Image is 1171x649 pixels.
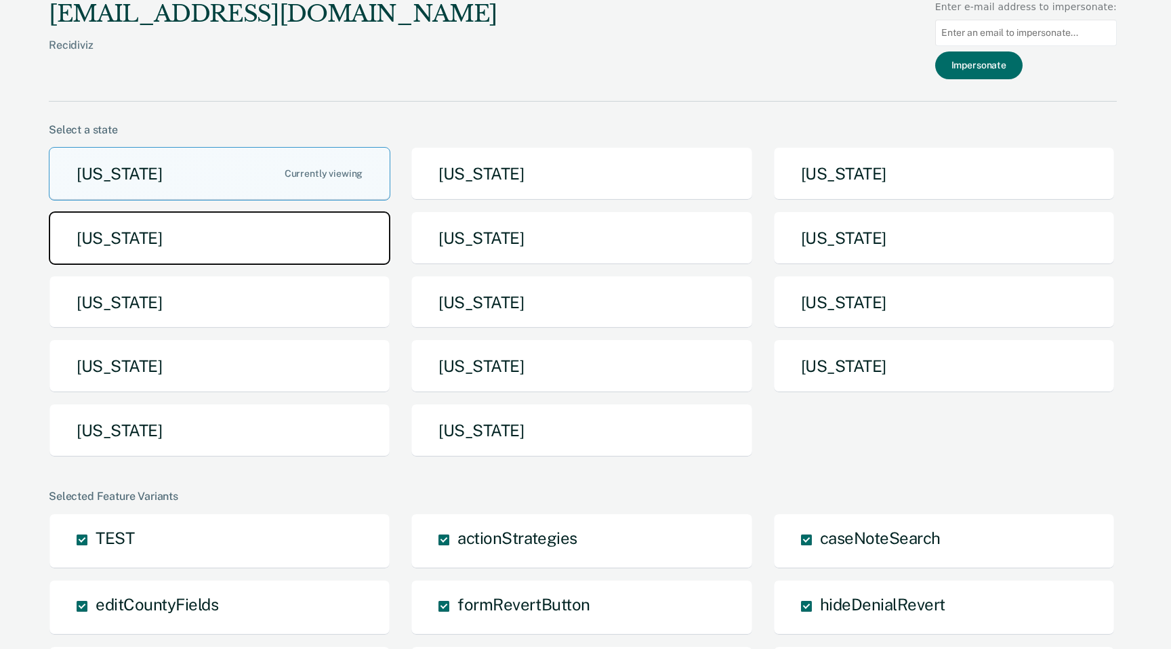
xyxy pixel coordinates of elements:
button: [US_STATE] [49,339,390,393]
span: actionStrategies [457,528,577,547]
button: [US_STATE] [49,147,390,201]
button: [US_STATE] [773,339,1115,393]
button: [US_STATE] [773,211,1115,265]
span: hideDenialRevert [820,595,945,614]
span: formRevertButton [457,595,590,614]
span: caseNoteSearch [820,528,941,547]
button: [US_STATE] [411,339,752,393]
div: Recidiviz [49,39,497,73]
div: Select a state [49,123,1117,136]
input: Enter an email to impersonate... [935,20,1117,46]
button: [US_STATE] [411,147,752,201]
button: [US_STATE] [411,404,752,457]
button: [US_STATE] [411,211,752,265]
span: editCountyFields [96,595,218,614]
button: Impersonate [935,51,1023,79]
button: [US_STATE] [773,276,1115,329]
button: [US_STATE] [49,276,390,329]
button: [US_STATE] [49,211,390,265]
div: Selected Feature Variants [49,490,1117,503]
button: [US_STATE] [49,404,390,457]
button: [US_STATE] [411,276,752,329]
button: [US_STATE] [773,147,1115,201]
span: TEST [96,528,134,547]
